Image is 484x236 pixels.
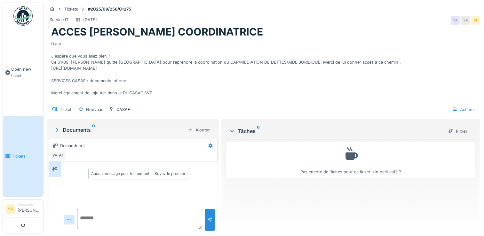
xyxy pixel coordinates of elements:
h1: ACCES [PERSON_NAME] COORDINATRICE [51,26,263,38]
div: Ticket [60,106,71,113]
div: AF [57,151,66,160]
div: Hello J'espère que vous allez bien ? Ce 01/09, [PERSON_NAME] quitte [GEOGRAPHIC_DATA] pour repren... [51,38,476,102]
a: Tickets [3,116,43,196]
sup: 0 [92,126,95,134]
div: Requester [18,202,41,207]
div: AF [471,16,480,25]
div: Actions [449,105,478,114]
li: YA [5,204,15,214]
li: [PERSON_NAME] [18,202,41,216]
strong: #2025/09/256/01275 [85,6,134,12]
div: Documents [54,126,185,134]
img: Badge_color-CXgf-gQk.svg [13,6,33,26]
div: Tâches [229,127,443,135]
div: YA [50,151,59,160]
sup: 0 [257,127,260,135]
div: Tickets [64,6,78,12]
a: YA Requester[PERSON_NAME] [5,202,41,217]
div: YA [451,16,460,25]
div: Service IT [50,17,68,23]
div: Pas encore de tâches pour ce ticket. Un petit café ? [231,145,471,175]
a: Open new ticket [3,29,43,116]
div: [DATE] [83,17,97,23]
div: YA [461,16,470,25]
div: Ajouter [185,126,212,134]
div: Filtrer [446,127,470,136]
div: Aucun message pour le moment … Soyez le premier ! [91,171,187,177]
div: CASAF [116,106,130,113]
span: Open new ticket [11,66,41,78]
span: Tickets [12,153,41,159]
div: Nouveau [86,106,104,113]
div: Demandeurs [60,143,85,149]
